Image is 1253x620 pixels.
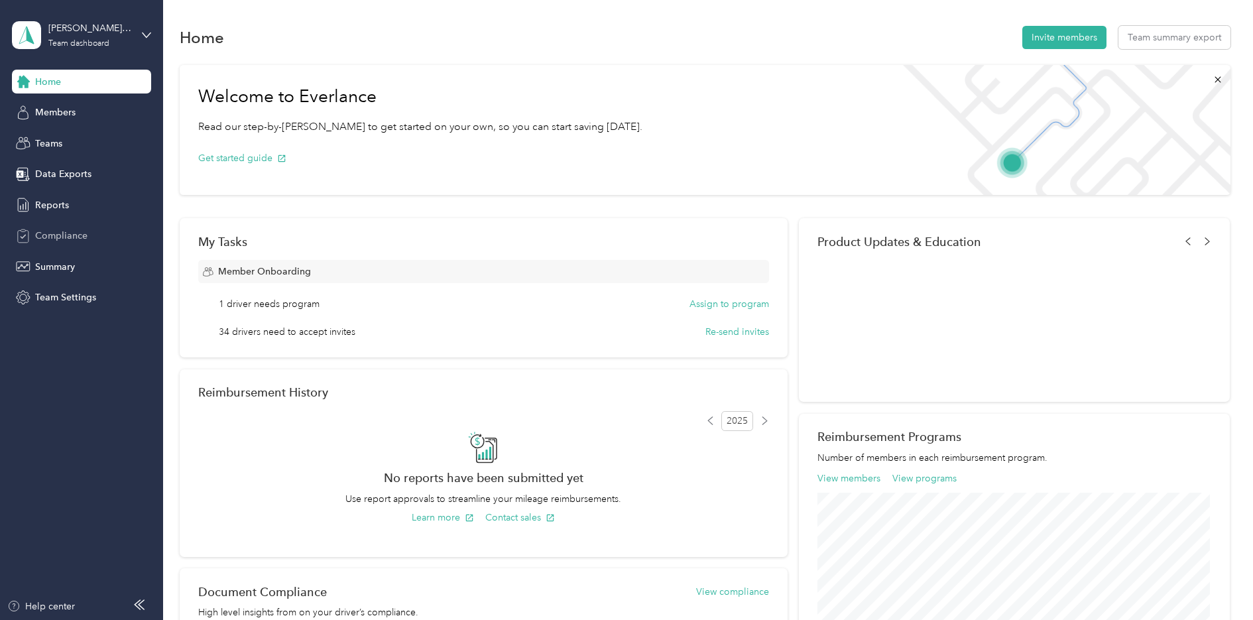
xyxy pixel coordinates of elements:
[890,65,1230,195] img: Welcome to everlance
[35,167,91,181] span: Data Exports
[1179,546,1253,620] iframe: Everlance-gr Chat Button Frame
[35,137,62,151] span: Teams
[817,471,880,485] button: View members
[219,325,355,339] span: 34 drivers need to accept invites
[817,430,1211,444] h2: Reimbursement Programs
[218,265,311,279] span: Member Onboarding
[35,75,61,89] span: Home
[1118,26,1230,49] button: Team summary export
[198,585,327,599] h2: Document Compliance
[696,585,769,599] button: View compliance
[35,229,88,243] span: Compliance
[219,297,320,311] span: 1 driver needs program
[180,31,224,44] h1: Home
[198,119,642,135] p: Read our step-by-[PERSON_NAME] to get started on your own, so you can start saving [DATE].
[198,151,286,165] button: Get started guide
[48,40,109,48] div: Team dashboard
[198,86,642,107] h1: Welcome to Everlance
[35,105,76,119] span: Members
[1022,26,1106,49] button: Invite members
[35,260,75,274] span: Summary
[817,451,1211,465] p: Number of members in each reimbursement program.
[689,297,769,311] button: Assign to program
[705,325,769,339] button: Re-send invites
[817,235,981,249] span: Product Updates & Education
[721,411,753,431] span: 2025
[48,21,131,35] div: [PERSON_NAME][EMAIL_ADDRESS][PERSON_NAME][DOMAIN_NAME]
[198,471,769,485] h2: No reports have been submitted yet
[35,198,69,212] span: Reports
[198,605,769,619] p: High level insights from on your driver’s compliance.
[198,492,769,506] p: Use report approvals to streamline your mileage reimbursements.
[35,290,96,304] span: Team Settings
[7,599,75,613] button: Help center
[892,471,957,485] button: View programs
[485,511,555,525] button: Contact sales
[198,385,328,399] h2: Reimbursement History
[412,511,474,525] button: Learn more
[198,235,769,249] div: My Tasks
